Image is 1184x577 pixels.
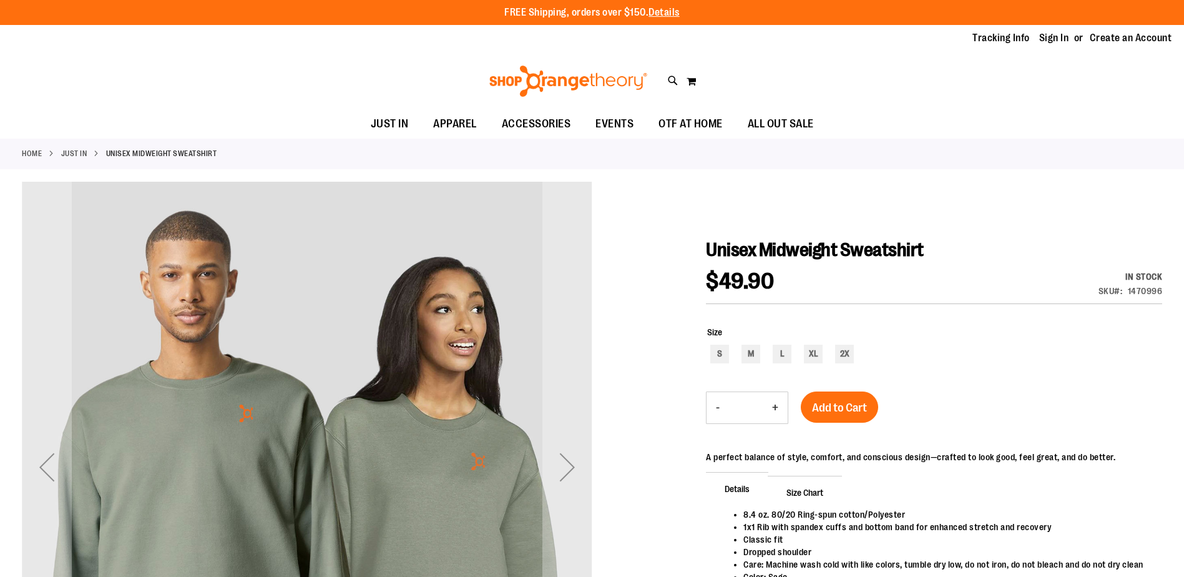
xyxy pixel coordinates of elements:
a: Tracking Info [972,31,1030,45]
span: ALL OUT SALE [748,110,814,138]
div: 2X [835,345,854,363]
a: Home [22,148,42,159]
span: ACCESSORIES [502,110,571,138]
img: Shop Orangetheory [487,66,649,97]
span: Add to Cart [812,401,867,415]
li: 8.4 oz. 80/20 Ring-spun cotton/Polyester [743,508,1150,521]
span: EVENTS [595,110,634,138]
span: Details [706,472,768,505]
span: Unisex Midweight Sweatshirt [706,239,924,260]
input: Product quantity [729,393,763,423]
span: JUST IN [371,110,409,138]
div: M [741,345,760,363]
div: Availability [1098,270,1163,283]
strong: Unisex Midweight Sweatshirt [106,148,217,159]
span: APPAREL [433,110,477,138]
li: 1x1 Rib with spandex cuffs and bottom band for enhanced stretch and recovery [743,521,1150,533]
li: Classic fit [743,533,1150,546]
div: L [773,345,791,363]
a: Sign In [1039,31,1069,45]
p: FREE Shipping, orders over $150. [504,6,680,20]
strong: SKU [1098,286,1123,296]
a: Create an Account [1090,31,1172,45]
a: JUST IN [61,148,87,159]
button: Increase product quantity [763,392,788,423]
div: S [710,345,729,363]
span: $49.90 [706,269,774,294]
button: Add to Cart [801,392,878,423]
div: XL [804,345,823,363]
div: 1470996 [1128,285,1163,297]
li: Dropped shoulder [743,546,1150,558]
span: Size [707,327,722,337]
span: OTF AT HOME [658,110,723,138]
span: Size Chart [768,476,842,508]
div: In stock [1098,270,1163,283]
button: Decrease product quantity [707,392,729,423]
div: A perfect balance of style, comfort, and conscious design—crafted to look good, feel great, and d... [706,451,1115,463]
a: Details [648,7,680,18]
li: Care: Machine wash cold with like colors, tumble dry low, do not iron, do not bleach and do not d... [743,558,1150,571]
